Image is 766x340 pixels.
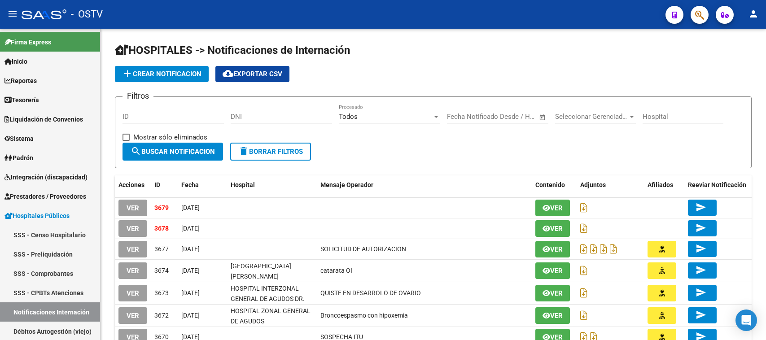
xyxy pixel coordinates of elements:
button: VER [118,241,147,257]
span: Prestadores / Proveedores [4,192,86,201]
input: Fecha fin [491,113,535,121]
div: [DATE] [181,266,223,276]
span: - OSTV [71,4,103,24]
mat-icon: send [696,222,706,233]
span: Inicio [4,57,27,66]
mat-icon: add [122,68,133,79]
button: Ver [535,220,570,237]
span: 3678 [154,225,169,232]
datatable-header-cell: Reeviar Notificación [684,175,752,195]
datatable-header-cell: Acciones [115,175,151,195]
span: Crear Notificacion [122,70,201,78]
span: Broncoespasmo con hipoxemia [320,312,408,319]
span: Borrar Filtros [238,148,303,156]
span: Reeviar Notificación [688,181,746,188]
span: Tesorería [4,95,39,105]
mat-icon: send [696,309,706,320]
mat-icon: person [748,9,759,19]
datatable-header-cell: Fecha [178,175,227,195]
datatable-header-cell: Adjuntos [577,175,644,195]
span: Mostrar sólo eliminados [133,132,207,143]
span: Seleccionar Gerenciador [555,113,628,121]
button: VER [118,285,147,301]
span: [GEOGRAPHIC_DATA][PERSON_NAME] [231,262,291,280]
span: VER [127,289,139,297]
div: [DATE] [181,203,223,213]
div: [DATE] [181,223,223,234]
span: Ver [550,204,563,212]
button: Ver [535,262,570,279]
span: Ver [550,245,563,253]
div: Open Intercom Messenger [735,309,757,331]
span: 3674 [154,267,169,274]
span: Acciones [118,181,144,188]
span: Hospitales Públicos [4,211,70,221]
button: VER [118,307,147,324]
span: Liquidación de Convenios [4,114,83,124]
span: QUISTE EN DESARROLO DE OVARIO [320,289,421,296]
span: Fecha [181,181,199,188]
button: Ver [535,200,570,216]
button: Ver [535,241,570,257]
span: Contenido [535,181,565,188]
button: Crear Notificacion [115,66,209,82]
mat-icon: send [696,243,706,254]
button: Exportar CSV [215,66,289,82]
mat-icon: delete [238,146,249,157]
span: Todos [339,113,358,121]
span: VER [127,225,139,233]
span: Integración (discapacidad) [4,172,88,182]
span: ID [154,181,160,188]
span: HOSPITAL ZONAL GENERAL DE AGUDOS [PERSON_NAME] [231,307,311,335]
span: HOSPITALES -> Notificaciones de Internación [115,44,350,57]
span: HOSPITAL INTERZONAL GENERAL DE AGUDOS DR. FIORITO [231,285,305,313]
mat-icon: search [131,146,141,157]
datatable-header-cell: ID [151,175,178,195]
span: 3679 [154,204,169,211]
datatable-header-cell: Afiliados [644,175,684,195]
span: Exportar CSV [223,70,282,78]
span: Ver [550,312,563,320]
button: VER [118,200,147,216]
span: Hospital [231,181,255,188]
span: Firma Express [4,37,51,47]
mat-icon: send [696,287,706,298]
span: Padrón [4,153,33,163]
button: Ver [535,307,570,324]
mat-icon: cloud_download [223,68,233,79]
span: 3673 [154,289,169,296]
div: [DATE] [181,244,223,254]
span: Ver [550,289,563,297]
span: 3672 [154,312,169,319]
span: Mensaje Operador [320,181,373,188]
span: Ver [550,267,563,275]
button: Buscar Notificacion [123,143,223,161]
div: [DATE] [181,310,223,321]
span: Reportes [4,76,37,86]
button: Borrar Filtros [230,143,311,161]
span: VER [127,204,139,212]
span: Sistema [4,134,34,144]
button: Ver [535,285,570,301]
mat-icon: send [696,265,706,275]
datatable-header-cell: Mensaje Operador [317,175,532,195]
span: VER [127,245,139,253]
div: [DATE] [181,288,223,298]
span: VER [127,312,139,320]
span: Adjuntos [580,181,606,188]
button: VER [118,262,147,279]
mat-icon: send [696,202,706,213]
span: VER [127,267,139,275]
h3: Filtros [123,90,153,102]
datatable-header-cell: Contenido [532,175,577,195]
span: SOLICITUD DE AUTORIZACION [320,245,406,253]
span: Buscar Notificacion [131,148,215,156]
span: catarata OI [320,267,352,274]
span: Afiliados [648,181,673,188]
button: VER [118,220,147,237]
datatable-header-cell: Hospital [227,175,317,195]
span: Ver [550,225,563,233]
mat-icon: menu [7,9,18,19]
span: 3677 [154,245,169,253]
input: Fecha inicio [447,113,483,121]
